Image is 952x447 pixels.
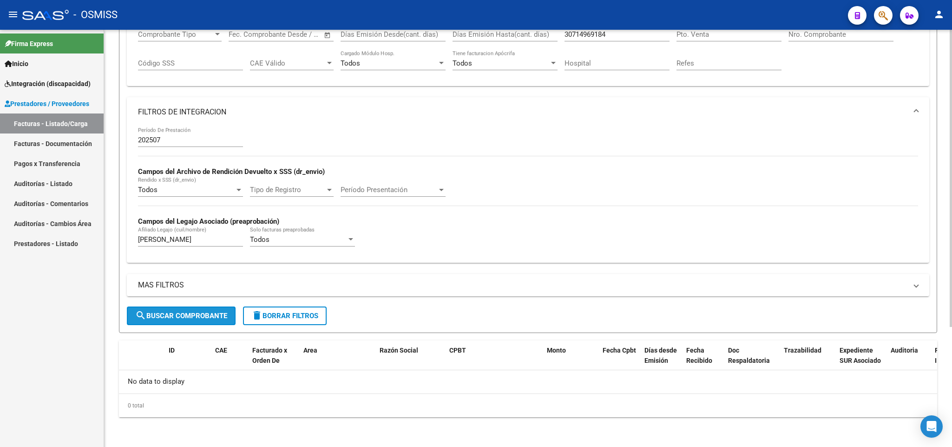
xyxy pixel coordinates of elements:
datatable-header-cell: Días desde Emisión [641,340,683,381]
mat-panel-title: MAS FILTROS [138,280,907,290]
span: Todos [138,186,158,194]
span: Tipo de Registro [250,186,325,194]
span: CPBT [449,347,466,354]
span: Facturado x Orden De [252,347,287,365]
input: Fecha inicio [229,30,266,39]
span: Período Presentación [341,186,437,194]
span: Inicio [5,59,28,69]
datatable-header-cell: CAE [211,340,249,381]
span: CAE Válido [250,59,325,67]
span: Todos [250,235,269,244]
datatable-header-cell: Monto [543,340,599,381]
span: Expediente SUR Asociado [840,347,881,365]
mat-icon: menu [7,9,19,20]
datatable-header-cell: Fecha Recibido [683,340,724,381]
span: Auditoria [891,347,918,354]
datatable-header-cell: Facturado x Orden De [249,340,300,381]
datatable-header-cell: Doc Respaldatoria [724,340,780,381]
datatable-header-cell: Trazabilidad [780,340,836,381]
input: Fecha fin [275,30,320,39]
datatable-header-cell: Area [300,340,362,381]
span: Area [303,347,317,354]
span: - OSMISS [73,5,118,25]
datatable-header-cell: ID [165,340,211,381]
span: Buscar Comprobante [135,312,227,320]
div: No data to display [119,370,937,394]
span: Fecha Cpbt [603,347,636,354]
span: CAE [215,347,227,354]
mat-panel-title: FILTROS DE INTEGRACION [138,107,907,117]
span: Comprobante Tipo [138,30,213,39]
strong: Campos del Archivo de Rendición Devuelto x SSS (dr_envio) [138,167,325,176]
datatable-header-cell: Razón Social [376,340,446,381]
mat-icon: search [135,310,146,321]
span: Borrar Filtros [251,312,318,320]
span: Firma Express [5,39,53,49]
mat-icon: delete [251,310,263,321]
span: Integración (discapacidad) [5,79,91,89]
datatable-header-cell: CPBT [446,340,543,381]
span: Días desde Emisión [644,347,677,365]
button: Open calendar [322,30,333,40]
button: Buscar Comprobante [127,307,236,325]
mat-expansion-panel-header: FILTROS DE INTEGRACION [127,97,929,127]
strong: Campos del Legajo Asociado (preaprobación) [138,217,279,226]
span: Fecha Recibido [686,347,712,365]
span: Prestadores / Proveedores [5,99,89,109]
div: 0 total [119,394,937,417]
datatable-header-cell: Fecha Cpbt [599,340,641,381]
datatable-header-cell: Expediente SUR Asociado [836,340,887,381]
span: ID [169,347,175,354]
mat-expansion-panel-header: MAS FILTROS [127,274,929,296]
span: Monto [547,347,566,354]
span: Doc Respaldatoria [728,347,770,365]
span: Razón Social [380,347,418,354]
datatable-header-cell: Auditoria [887,340,931,381]
div: Open Intercom Messenger [920,415,943,438]
span: Trazabilidad [784,347,821,354]
mat-icon: person [933,9,945,20]
span: Todos [453,59,472,67]
div: FILTROS DE INTEGRACION [127,127,929,262]
button: Borrar Filtros [243,307,327,325]
span: Todos [341,59,360,67]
